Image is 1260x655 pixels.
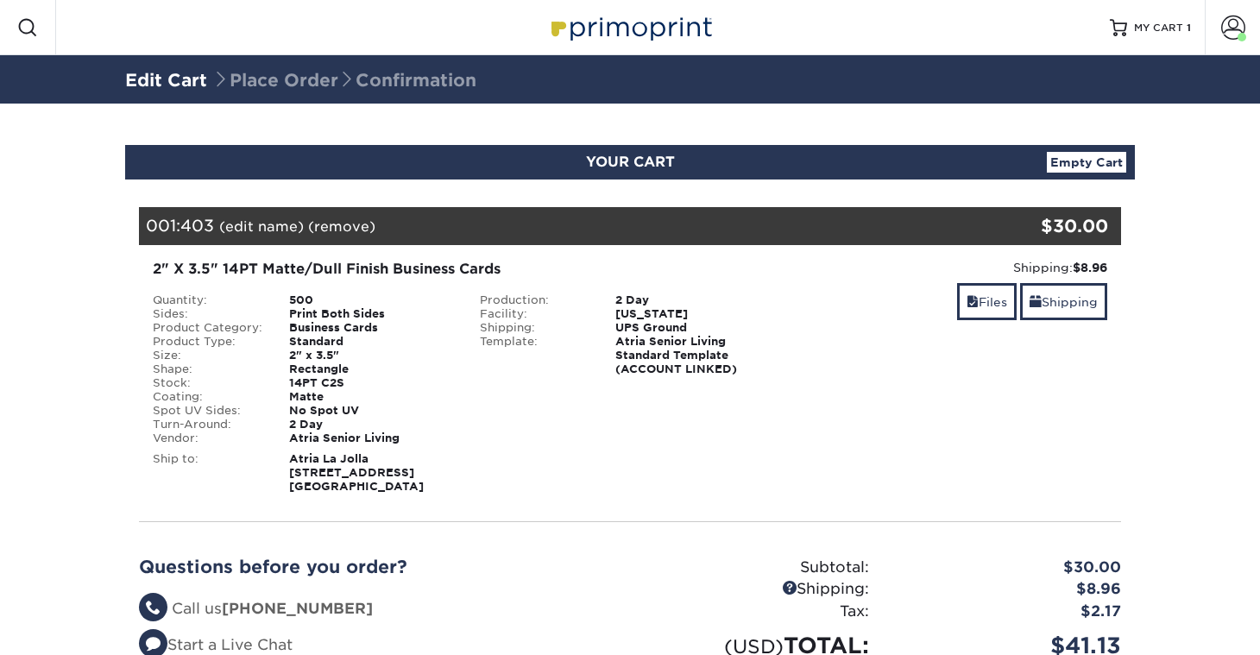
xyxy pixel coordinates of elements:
[882,578,1134,601] div: $8.96
[467,307,603,321] div: Facility:
[140,293,276,307] div: Quantity:
[153,259,780,280] div: 2" X 3.5" 14PT Matte/Dull Finish Business Cards
[140,321,276,335] div: Product Category:
[586,154,675,170] span: YOUR CART
[140,349,276,362] div: Size:
[140,390,276,404] div: Coating:
[1187,22,1191,34] span: 1
[139,598,617,620] li: Call us
[276,335,467,349] div: Standard
[967,295,979,309] span: files
[308,218,375,235] a: (remove)
[180,216,214,235] span: 403
[140,376,276,390] div: Stock:
[882,557,1134,579] div: $30.00
[602,307,793,321] div: [US_STATE]
[882,601,1134,623] div: $2.17
[139,207,957,245] div: 001:
[139,557,617,577] h2: Questions before you order?
[276,376,467,390] div: 14PT C2S
[467,321,603,335] div: Shipping:
[222,600,373,617] strong: [PHONE_NUMBER]
[139,636,293,653] a: Start a Live Chat
[1020,283,1107,320] a: Shipping
[140,418,276,431] div: Turn-Around:
[140,362,276,376] div: Shape:
[140,307,276,321] div: Sides:
[140,404,276,418] div: Spot UV Sides:
[219,218,304,235] a: (edit name)
[276,362,467,376] div: Rectangle
[1047,152,1126,173] a: Empty Cart
[276,390,467,404] div: Matte
[467,335,603,376] div: Template:
[630,578,882,601] div: Shipping:
[467,293,603,307] div: Production:
[276,349,467,362] div: 2" x 3.5"
[140,452,276,494] div: Ship to:
[957,213,1108,239] div: $30.00
[212,70,476,91] span: Place Order Confirmation
[630,601,882,623] div: Tax:
[276,404,467,418] div: No Spot UV
[1134,21,1183,35] span: MY CART
[289,452,424,493] strong: Atria La Jolla [STREET_ADDRESS] [GEOGRAPHIC_DATA]
[602,293,793,307] div: 2 Day
[140,431,276,445] div: Vendor:
[276,418,467,431] div: 2 Day
[630,557,882,579] div: Subtotal:
[276,307,467,321] div: Print Both Sides
[276,431,467,445] div: Atria Senior Living
[140,335,276,349] div: Product Type:
[1030,295,1042,309] span: shipping
[602,335,793,376] div: Atria Senior Living Standard Template (ACCOUNT LINKED)
[276,321,467,335] div: Business Cards
[1073,261,1107,274] strong: $8.96
[806,259,1107,276] div: Shipping:
[602,321,793,335] div: UPS Ground
[544,9,716,46] img: Primoprint
[957,283,1017,320] a: Files
[276,293,467,307] div: 500
[125,70,207,91] a: Edit Cart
